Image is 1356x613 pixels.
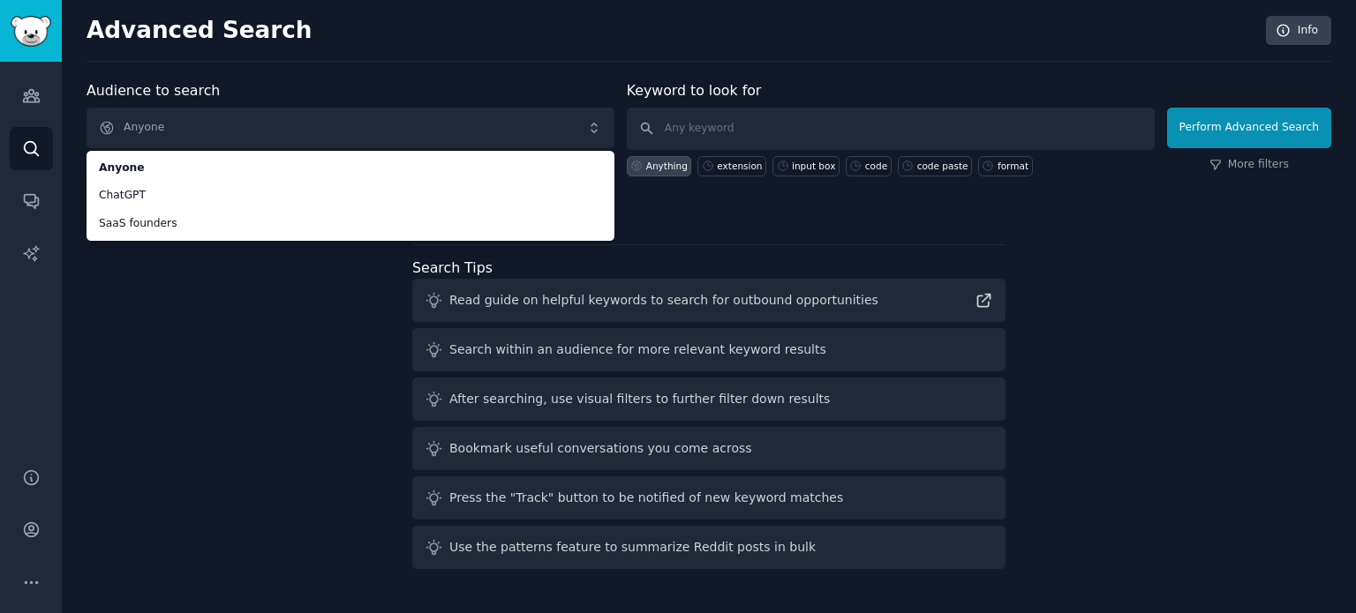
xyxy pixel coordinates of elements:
h2: Advanced Search [87,17,1256,45]
div: Read guide on helpful keywords to search for outbound opportunities [449,291,878,310]
ul: Anyone [87,151,614,241]
div: format [998,160,1028,172]
div: input box [792,160,835,172]
input: Any keyword [627,108,1155,150]
div: After searching, use visual filters to further filter down results [449,390,830,408]
div: Bookmark useful conversations you come across [449,439,752,458]
label: Audience to search [87,82,220,99]
span: SaaS founders [99,216,602,232]
span: ChatGPT [99,188,602,204]
div: code [865,160,887,172]
button: Anyone [87,108,614,148]
div: Search within an audience for more relevant keyword results [449,340,826,359]
img: GummySearch logo [11,16,51,47]
a: More filters [1209,157,1289,173]
div: Anything [646,160,688,172]
span: Anyone [99,161,602,176]
label: Search Tips [412,259,493,276]
label: Keyword to look for [627,82,762,99]
div: extension [717,160,762,172]
a: Info [1266,16,1331,46]
div: code paste [917,160,968,172]
div: Use the patterns feature to summarize Reddit posts in bulk [449,538,816,557]
button: Perform Advanced Search [1167,108,1331,148]
div: Press the "Track" button to be notified of new keyword matches [449,489,843,507]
